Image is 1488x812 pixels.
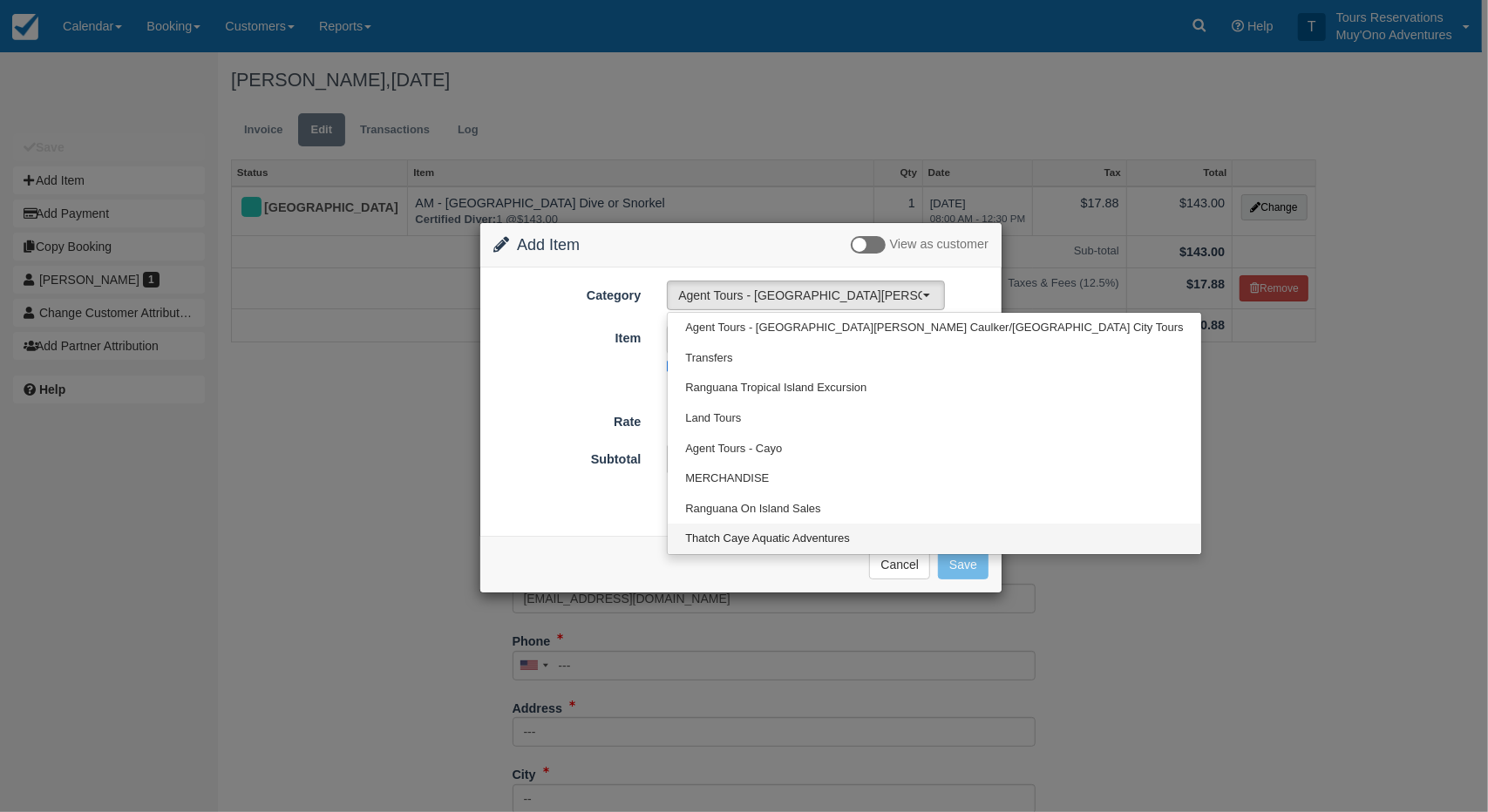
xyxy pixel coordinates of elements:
span: Agent Tours - [GEOGRAPHIC_DATA][PERSON_NAME] Caulker/[GEOGRAPHIC_DATA] City Tours [685,320,1183,336]
span: MERCHANDISE [685,470,769,487]
label: Item [480,323,654,348]
span: Ranguana On Island Sales [685,501,820,518]
span: Ranguana Tropical Island Excursion [685,380,866,396]
span: Agent Tours - Cayo [685,441,782,457]
label: Rate [480,407,654,431]
button: Cancel [869,550,930,579]
button: Save [938,550,989,579]
button: Agent Tours - [GEOGRAPHIC_DATA][PERSON_NAME] Caulker/[GEOGRAPHIC_DATA] City Tours [667,281,945,310]
span: Transfers [685,350,732,367]
span: Land Tours [685,410,741,427]
label: Subtotal [480,444,654,469]
span: Agent Tours - [GEOGRAPHIC_DATA][PERSON_NAME] Caulker/[GEOGRAPHIC_DATA] City Tours [678,287,922,304]
span: View as customer [890,238,989,252]
span: Thatch Caye Aquatic Adventures [685,531,850,547]
label: Category [480,281,654,305]
span: Add Item [517,236,580,254]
